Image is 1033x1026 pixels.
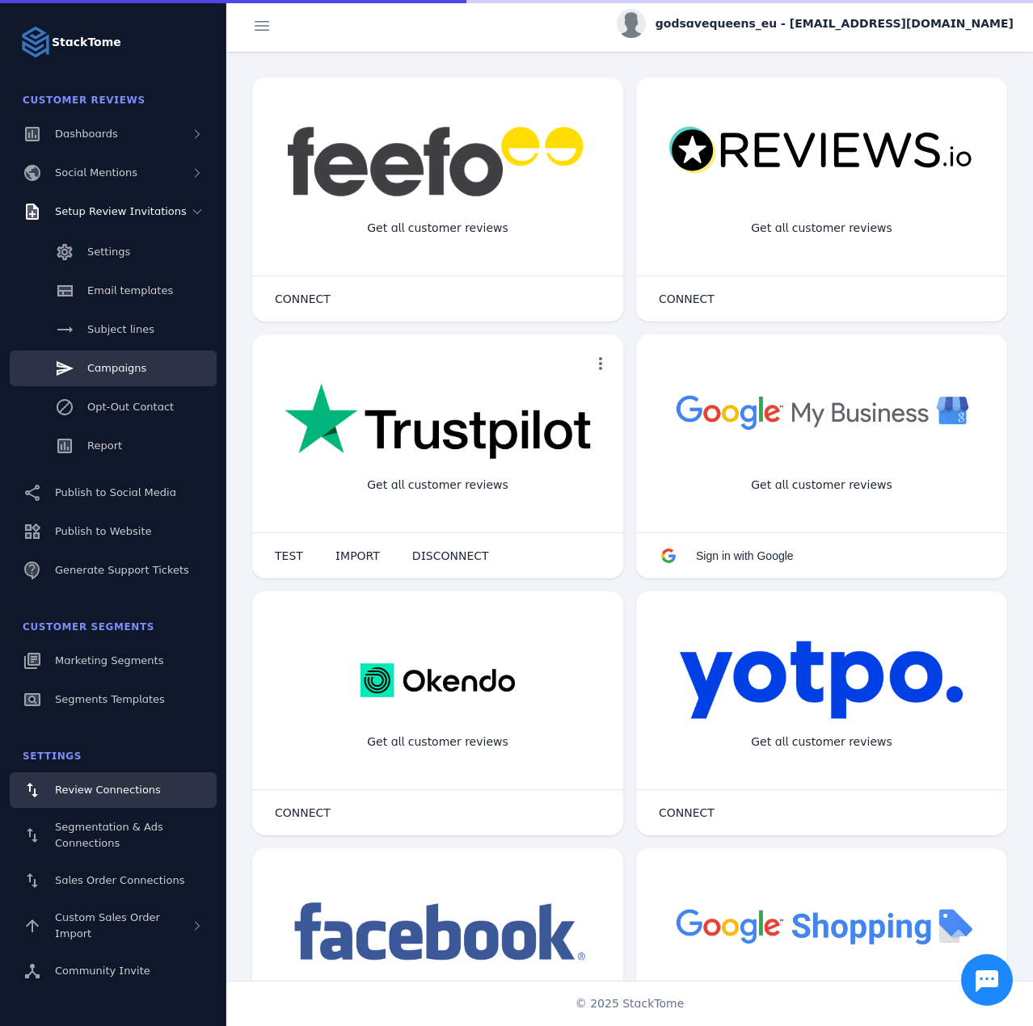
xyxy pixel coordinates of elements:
span: CONNECT [659,293,715,305]
a: Sales Order Connections [10,863,217,898]
a: Generate Support Tickets [10,553,217,588]
span: Settings [23,751,82,762]
a: Segments Templates [10,682,217,717]
img: googlebusiness.png [668,383,975,440]
span: Campaigns [87,362,146,374]
a: Settings [10,234,217,270]
button: Sign in with Google [643,540,810,572]
a: Review Connections [10,772,217,808]
strong: StackTome [52,34,121,51]
span: CONNECT [275,807,331,818]
a: Segmentation & Ads Connections [10,811,217,860]
button: CONNECT [259,797,347,829]
a: Publish to Social Media [10,475,217,511]
button: godsavequeens_eu - [EMAIL_ADDRESS][DOMAIN_NAME] [617,9,1014,38]
span: Opt-Out Contact [87,401,174,413]
span: Custom Sales Order Import [55,911,160,940]
span: Segments Templates [55,693,165,705]
img: yotpo.png [679,640,964,721]
a: Email templates [10,273,217,309]
span: Generate Support Tickets [55,564,189,576]
span: Community Invite [55,965,150,977]
button: TEST [259,540,319,572]
span: godsavequeens_eu - [EMAIL_ADDRESS][DOMAIN_NAME] [656,15,1014,32]
div: Import Products from Google [726,978,917,1020]
img: Logo image [19,26,52,58]
span: IMPORT [335,550,380,561]
span: Subject lines [87,323,154,335]
img: profile.jpg [617,9,646,38]
img: reviewsio.svg [668,126,975,175]
span: Customer Segments [23,621,154,633]
div: Get all customer reviews [354,721,521,763]
span: Segmentation & Ads Connections [55,821,163,849]
span: Dashboards [55,128,118,140]
img: okendo.webp [360,640,515,721]
span: Publish to Social Media [55,486,176,498]
span: CONNECT [659,807,715,818]
span: Settings [87,246,130,258]
span: Email templates [87,284,173,296]
a: Report [10,428,217,464]
span: TEST [275,550,303,561]
div: Get all customer reviews [738,207,905,250]
div: Get all customer reviews [354,207,521,250]
div: Get all customer reviews [354,464,521,507]
button: CONNECT [643,797,731,829]
img: facebook.png [285,897,591,969]
span: Sales Order Connections [55,874,184,886]
span: Customer Reviews [23,95,145,106]
a: Publish to Website [10,514,217,549]
span: © 2025 StackTome [576,995,685,1012]
button: CONNECT [643,283,731,315]
span: Report [87,439,122,452]
span: Publish to Website [55,525,151,537]
span: Sign in with Google [696,549,794,562]
span: Setup Review Invitations [55,205,187,217]
img: googleshopping.png [668,897,975,954]
a: Subject lines [10,312,217,347]
a: Community Invite [10,953,217,989]
span: Social Mentions [55,166,137,179]
span: Marketing Segments [55,654,163,666]
span: CONNECT [275,293,331,305]
img: trustpilot.png [285,383,591,462]
a: Marketing Segments [10,643,217,679]
span: DISCONNECT [412,550,489,561]
button: IMPORT [319,540,396,572]
button: more [584,347,617,380]
a: Opt-Out Contact [10,389,217,425]
img: feefo.png [285,126,591,197]
button: DISCONNECT [396,540,505,572]
a: Campaigns [10,351,217,386]
button: CONNECT [259,283,347,315]
div: Get all customer reviews [738,464,905,507]
span: Review Connections [55,784,161,796]
div: Get all customer reviews [738,721,905,763]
